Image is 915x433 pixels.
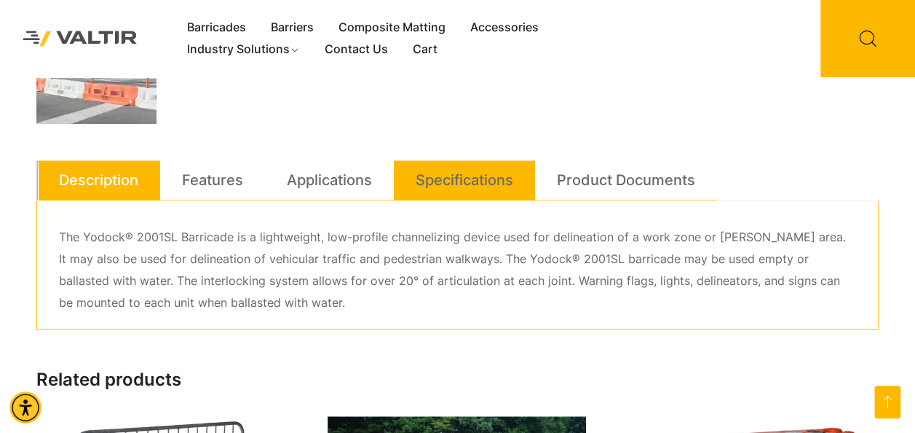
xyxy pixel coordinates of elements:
a: Contact Us [312,39,400,61]
p: The Yodock® 2001SL Barricade is a lightweight, low-profile channelizing device used for delineati... [59,227,856,314]
a: Applications [287,160,372,200]
a: Features [182,160,243,200]
a: Accessories [458,17,551,39]
img: Valtir Rentals [11,19,149,58]
a: Cart [400,39,449,61]
div: Accessibility Menu [9,391,41,424]
a: Composite Matting [326,17,458,39]
a: Industry Solutions [175,39,312,61]
a: Description [59,160,138,200]
a: Specifications [416,160,513,200]
a: Barriers [258,17,326,39]
img: A row of orange and white traffic barriers with vertical posts, blocking a street intersection. [36,46,157,124]
a: Barricades [175,17,258,39]
a: Product Documents [557,160,695,200]
a: Open this option [874,386,900,418]
h2: Related products [36,370,879,391]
